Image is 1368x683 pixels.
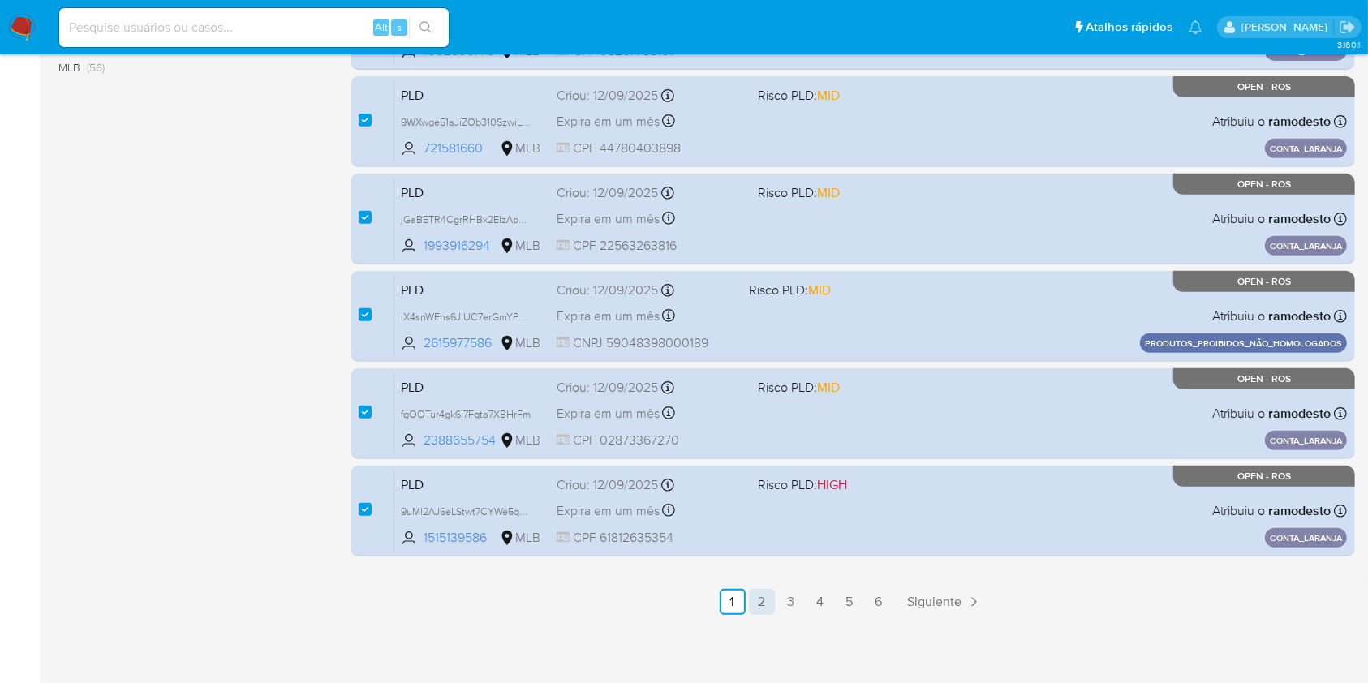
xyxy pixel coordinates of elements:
a: Notificações [1189,20,1202,34]
span: Atalhos rápidos [1086,19,1172,36]
span: s [397,19,402,35]
a: Sair [1339,19,1356,36]
p: ana.conceicao@mercadolivre.com [1241,19,1333,35]
span: Alt [375,19,388,35]
input: Pesquise usuários ou casos... [59,17,449,38]
span: 3.160.1 [1337,38,1360,51]
button: search-icon [409,16,442,39]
